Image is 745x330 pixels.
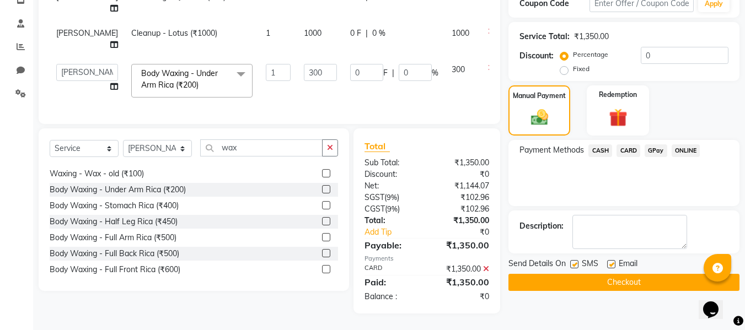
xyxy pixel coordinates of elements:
[427,169,497,180] div: ₹0
[427,157,497,169] div: ₹1,350.00
[365,204,385,214] span: CGST
[672,144,700,157] span: ONLINE
[350,28,361,39] span: 0 F
[599,90,637,100] label: Redemption
[439,226,498,238] div: ₹0
[50,264,180,275] div: Body Waxing - Full Front Rica (₹600)
[427,275,497,289] div: ₹1,350.00
[131,28,217,38] span: Cleanup - Lotus (₹1000)
[56,28,118,38] span: [PERSON_NAME]
[356,192,427,203] div: ( )
[588,144,612,157] span: CASH
[603,106,633,129] img: _gift.svg
[356,291,427,302] div: Balance :
[356,239,427,252] div: Payable:
[427,291,497,302] div: ₹0
[50,216,178,228] div: Body Waxing - Half Leg Rica (₹450)
[519,144,584,156] span: Payment Methods
[427,239,497,252] div: ₹1,350.00
[432,67,438,79] span: %
[619,258,637,272] span: Email
[356,263,427,275] div: CARD
[356,215,427,226] div: Total:
[356,180,427,192] div: Net:
[383,67,388,79] span: F
[519,31,570,42] div: Service Total:
[356,157,427,169] div: Sub Total:
[50,232,176,244] div: Body Waxing - Full Arm Rica (₹500)
[356,275,427,289] div: Paid:
[427,215,497,226] div: ₹1,350.00
[519,220,564,232] div: Description:
[526,107,554,127] img: _cash.svg
[699,286,734,319] iframe: chat widget
[452,64,465,74] span: 300
[365,140,390,152] span: Total
[573,64,589,74] label: Fixed
[392,67,394,79] span: |
[519,50,554,62] div: Discount:
[508,258,566,272] span: Send Details On
[304,28,321,38] span: 1000
[427,180,497,192] div: ₹1,144.07
[513,91,566,101] label: Manual Payment
[387,204,398,213] span: 9%
[365,254,489,263] div: Payments
[508,274,739,291] button: Checkout
[356,169,427,180] div: Discount:
[365,192,384,202] span: SGST
[199,80,203,90] a: x
[50,168,144,180] div: Waxing - Wax - old (₹100)
[573,50,608,59] label: Percentage
[452,28,469,38] span: 1000
[50,184,186,196] div: Body Waxing - Under Arm Rica (₹200)
[387,193,397,202] span: 9%
[50,200,179,212] div: Body Waxing - Stomach Rica (₹400)
[427,263,497,275] div: ₹1,350.00
[645,144,667,157] span: GPay
[356,203,427,215] div: ( )
[427,192,497,203] div: ₹102.96
[356,226,438,238] a: Add Tip
[582,258,598,272] span: SMS
[617,144,640,157] span: CARD
[427,203,497,215] div: ₹102.96
[50,248,179,259] div: Body Waxing - Full Back Rica (₹500)
[141,68,218,90] span: Body Waxing - Under Arm Rica (₹200)
[574,31,609,42] div: ₹1,350.00
[372,28,385,39] span: 0 %
[266,28,270,38] span: 1
[200,139,323,156] input: Search or Scan
[366,28,368,39] span: |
